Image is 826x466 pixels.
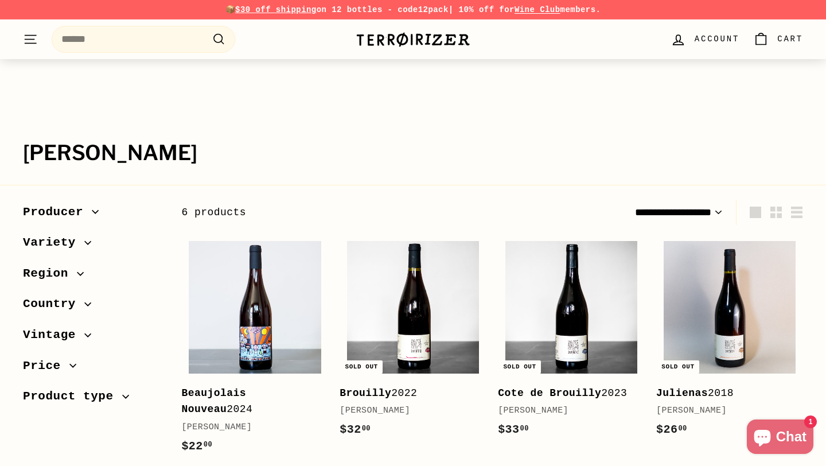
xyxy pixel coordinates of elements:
[418,5,449,14] strong: 12pack
[498,423,529,436] span: $33
[498,387,601,399] b: Cote de Brouilly
[340,387,391,399] b: Brouilly
[340,404,475,418] div: [PERSON_NAME]
[664,22,746,56] a: Account
[181,421,317,434] div: [PERSON_NAME]
[340,423,371,436] span: $32
[520,425,529,433] sup: 00
[498,360,540,374] div: Sold out
[515,5,560,14] a: Wine Club
[23,233,84,253] span: Variety
[340,234,486,451] a: Sold out Brouilly2022[PERSON_NAME]
[23,264,77,284] span: Region
[181,204,492,221] div: 6 products
[23,354,163,385] button: Price
[235,5,317,14] span: $30 off shipping
[23,3,803,16] p: 📦 on 12 bottles - code | 10% off for members.
[656,387,708,399] b: Julienas
[362,425,371,433] sup: 00
[678,425,687,433] sup: 00
[23,323,163,354] button: Vintage
[204,441,212,449] sup: 00
[23,384,163,415] button: Product type
[498,385,633,402] div: 2023
[340,385,475,402] div: 2022
[23,200,163,231] button: Producer
[23,294,84,314] span: Country
[656,234,803,451] a: Sold out Julienas2018[PERSON_NAME]
[23,203,92,222] span: Producer
[181,385,317,418] div: 2024
[341,360,383,374] div: Sold out
[743,420,817,457] inbox-online-store-chat: Shopify online store chat
[498,404,633,418] div: [PERSON_NAME]
[777,33,803,45] span: Cart
[498,234,645,451] a: Sold out Cote de Brouilly2023[PERSON_NAME]
[657,360,699,374] div: Sold out
[181,440,212,453] span: $22
[23,230,163,261] button: Variety
[746,22,810,56] a: Cart
[23,356,69,376] span: Price
[23,261,163,292] button: Region
[23,142,803,165] h1: [PERSON_NAME]
[656,404,792,418] div: [PERSON_NAME]
[181,387,246,415] b: Beaujolais Nouveau
[23,325,84,345] span: Vintage
[695,33,739,45] span: Account
[656,423,687,436] span: $26
[656,385,792,402] div: 2018
[23,387,122,406] span: Product type
[23,292,163,323] button: Country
